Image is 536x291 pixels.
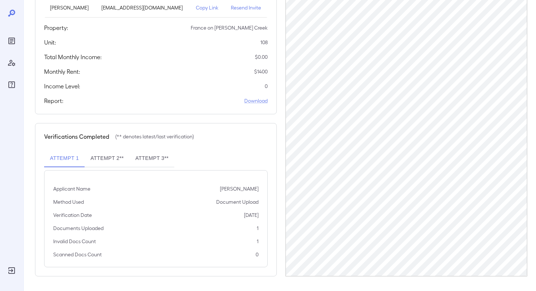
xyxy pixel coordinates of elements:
h5: Report: [44,96,63,105]
p: Documents Uploaded [53,225,104,232]
p: Copy Link [196,4,219,11]
p: Scanned Docs Count [53,251,102,258]
p: 1 [257,238,259,245]
div: Log Out [6,265,18,276]
p: Applicant Name [53,185,90,192]
p: [PERSON_NAME] [220,185,259,192]
button: Attempt 3** [129,150,174,167]
div: Manage Users [6,57,18,69]
h5: Income Level: [44,82,80,91]
h5: Monthly Rent: [44,67,80,76]
p: 0 [265,83,268,90]
p: Document Upload [216,198,259,206]
p: $ 0.00 [255,53,268,61]
p: $ 1400 [254,68,268,75]
h5: Unit: [44,38,56,47]
h5: Property: [44,23,68,32]
p: 0 [256,251,259,258]
p: Resend Invite [231,4,262,11]
p: France on [PERSON_NAME] Creek [191,24,268,31]
p: (** denotes latest/last verification) [115,133,194,140]
div: Reports [6,35,18,47]
p: [EMAIL_ADDRESS][DOMAIN_NAME] [101,4,185,11]
p: Verification Date [53,211,92,219]
h5: Verifications Completed [44,132,109,141]
p: 108 [260,39,268,46]
button: Attempt 2** [85,150,129,167]
p: Method Used [53,198,84,206]
p: [PERSON_NAME] [50,4,90,11]
a: Download [244,97,268,104]
p: Invalid Docs Count [53,238,96,245]
h5: Total Monthly Income: [44,53,102,61]
button: Attempt 1 [44,150,85,167]
p: [DATE] [244,211,259,219]
div: FAQ [6,79,18,91]
p: 1 [257,225,259,232]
